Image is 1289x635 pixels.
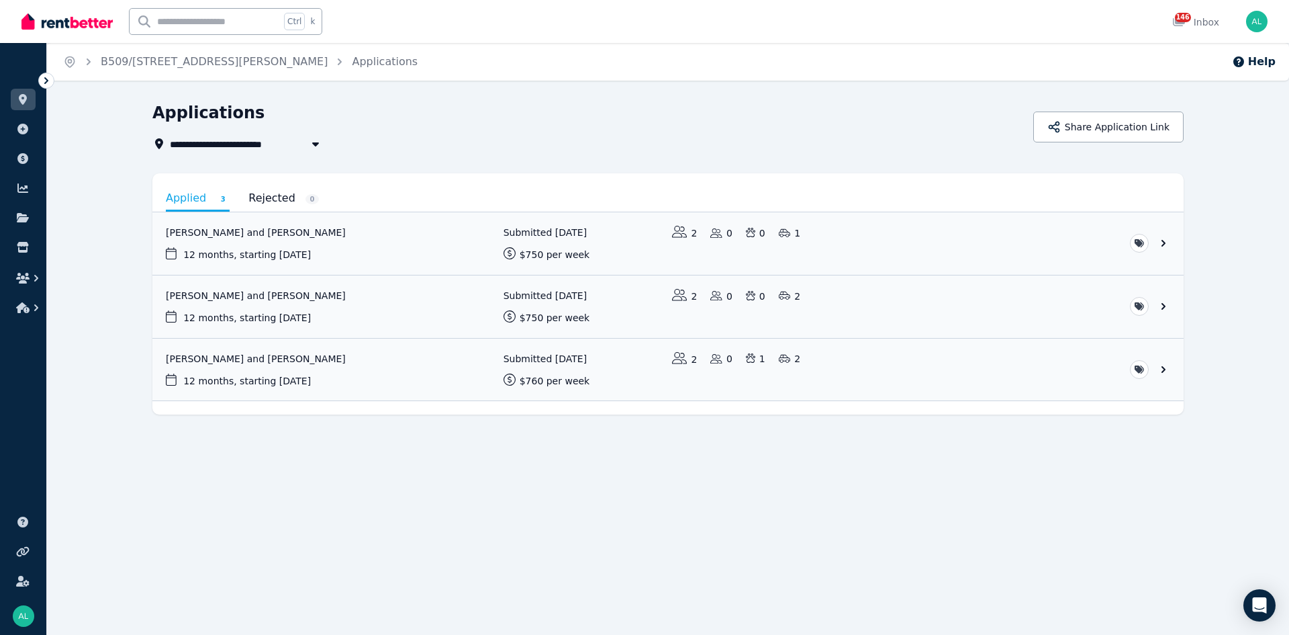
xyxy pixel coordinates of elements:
[166,187,230,212] a: Applied
[284,13,305,30] span: Ctrl
[1033,112,1184,142] button: Share Application Link
[352,55,418,68] a: Applications
[13,605,34,627] img: Sydney Sotheby's LNS
[101,55,328,68] a: B509/[STREET_ADDRESS][PERSON_NAME]
[1246,11,1268,32] img: Sydney Sotheby's LNS
[152,276,1184,338] a: View application: Sharni Morrison and James Dobson
[1232,54,1276,70] button: Help
[152,212,1184,275] a: View application: Sean Mcinally and Gina Ho
[1175,13,1191,22] span: 146
[47,43,434,81] nav: Breadcrumb
[248,187,319,210] a: Rejected
[1243,589,1276,622] div: Open Intercom Messenger
[310,16,315,27] span: k
[21,11,113,32] img: RentBetter
[152,102,265,124] h1: Applications
[152,339,1184,401] a: View application: Kristiin Karu and Maicon Dos Santos
[305,194,319,204] span: 0
[1172,15,1219,29] div: Inbox
[216,194,230,204] span: 3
